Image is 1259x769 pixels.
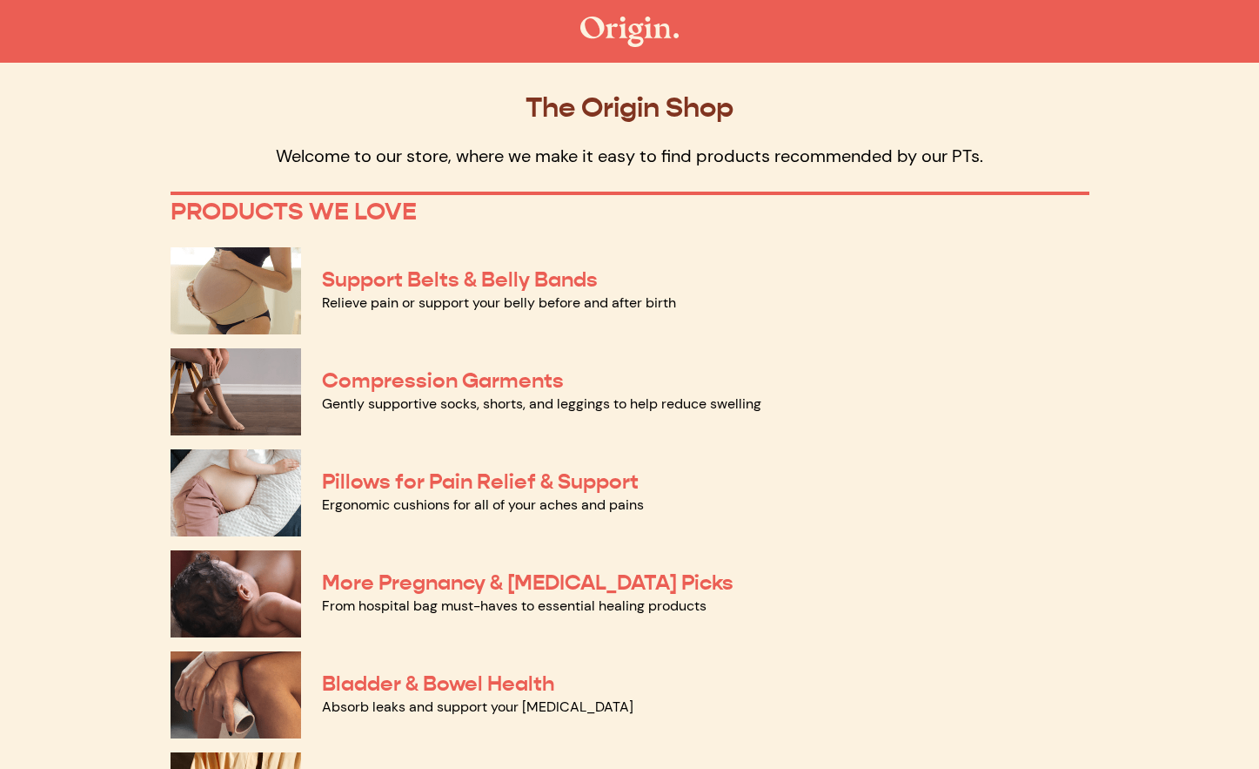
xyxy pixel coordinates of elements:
a: Compression Garments [322,368,564,394]
a: Ergonomic cushions for all of your aches and pains [322,496,644,514]
p: The Origin Shop [171,91,1089,124]
a: Bladder & Bowel Health [322,671,554,697]
a: Absorb leaks and support your [MEDICAL_DATA] [322,698,633,716]
img: More Pregnancy & Postpartum Picks [171,550,301,637]
a: Pillows for Pain Relief & Support [322,469,639,495]
a: More Pregnancy & [MEDICAL_DATA] Picks [322,570,733,596]
img: Pillows for Pain Relief & Support [171,449,301,536]
a: Support Belts & Belly Bands [322,266,598,293]
img: The Origin Shop [580,17,679,47]
img: Bladder & Bowel Health [171,651,301,739]
a: Relieve pain or support your belly before and after birth [322,293,676,312]
a: Gently supportive socks, shorts, and leggings to help reduce swelling [322,395,761,413]
p: Welcome to our store, where we make it easy to find products recommended by our PTs. [171,145,1089,167]
img: Support Belts & Belly Bands [171,247,301,334]
a: From hospital bag must-haves to essential healing products [322,597,707,615]
img: Compression Garments [171,348,301,435]
p: PRODUCTS WE LOVE [171,197,1089,226]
